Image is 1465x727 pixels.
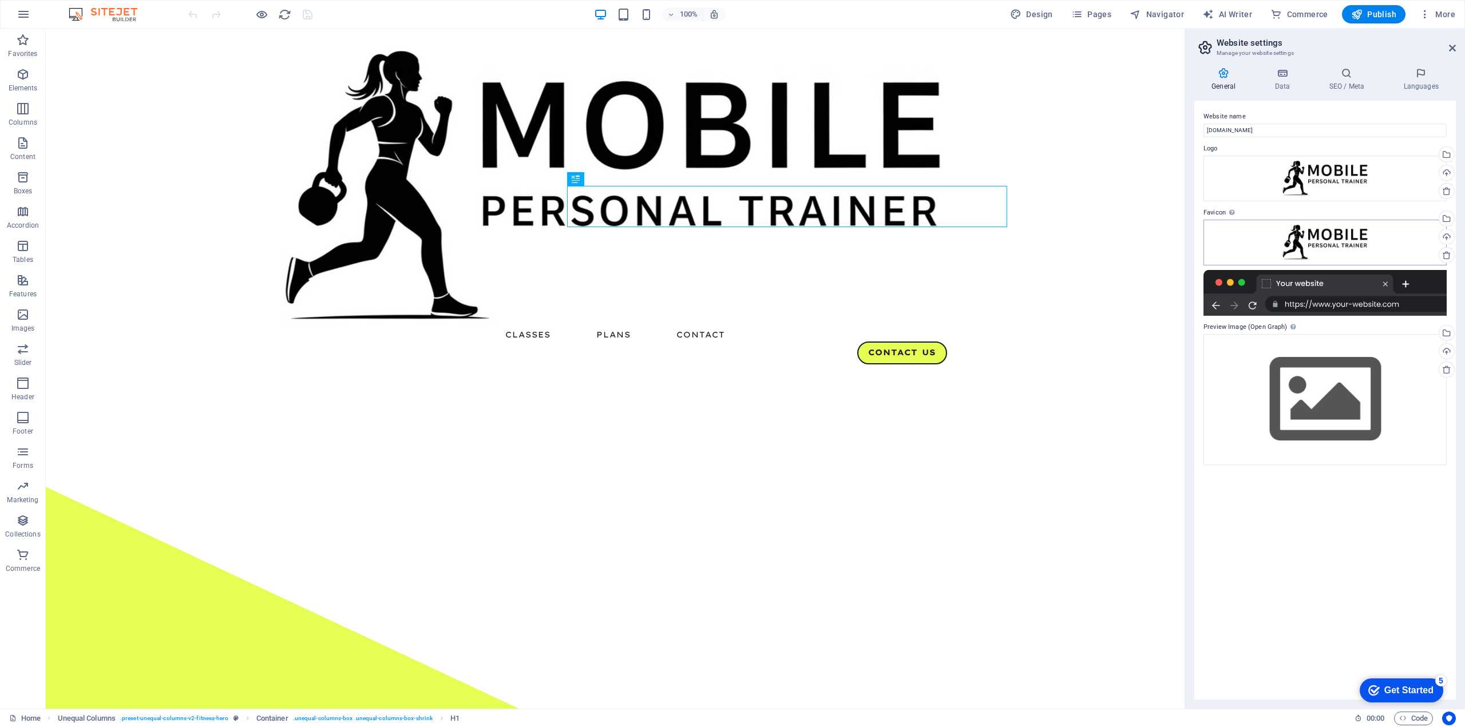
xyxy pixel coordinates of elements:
span: More [1419,9,1455,20]
div: Select files from the file manager, stock photos, or upload file(s) [1203,334,1447,465]
h4: Languages [1386,67,1456,92]
div: Get Started [31,13,80,23]
p: Tables [13,255,33,264]
p: Boxes [14,186,33,196]
button: More [1415,5,1460,23]
span: . preset-unequal-columns-v2-fitness-hero [120,712,229,725]
span: Navigator [1130,9,1184,20]
p: Header [11,392,34,402]
h4: General [1194,67,1257,92]
span: Click to select. Double-click to edit [58,712,116,725]
button: Commerce [1266,5,1333,23]
p: Columns [9,118,37,127]
span: 00 00 [1367,712,1384,725]
p: Forms [13,461,33,470]
p: Slider [14,358,32,367]
p: Footer [13,427,33,436]
h4: Data [1257,67,1312,92]
iframe: To enrich screen reader interactions, please activate Accessibility in Grammarly extension settings [46,29,1185,709]
span: : [1375,714,1376,722]
h4: SEO / Meta [1312,67,1386,92]
a: Click to cancel selection. Double-click to open Pages [9,712,41,725]
span: Code [1399,712,1428,725]
button: Usercentrics [1442,712,1456,725]
p: Accordion [7,221,39,230]
p: Elements [9,84,38,93]
label: Preview Image (Open Graph) [1203,320,1447,334]
span: Publish [1351,9,1396,20]
button: Navigator [1125,5,1189,23]
span: Click to select. Double-click to edit [450,712,460,725]
div: 1756066236954-Edited-KsbSwoft4CaWCZn8C3ua7g.jpg [1203,220,1447,265]
span: Commerce [1270,9,1328,20]
label: Favicon [1203,206,1447,220]
button: AI Writer [1198,5,1257,23]
h2: Website settings [1217,38,1456,48]
p: Commerce [6,564,40,573]
div: Get Started 5 items remaining, 0% complete [6,6,90,30]
nav: breadcrumb [58,712,460,725]
div: 1756066236954-Edited-KsbSwoft4CaWCZn8C3ua7g.jpg [1203,156,1447,201]
input: Name... [1203,124,1447,137]
p: Images [11,324,35,333]
i: This element is a customizable preset [233,715,239,721]
button: Publish [1342,5,1405,23]
button: Code [1394,712,1433,725]
p: Favorites [8,49,37,58]
p: Marketing [7,495,38,504]
h3: Manage your website settings [1217,48,1433,58]
p: Collections [5,530,40,539]
span: Click to select. Double-click to edit [256,712,288,725]
div: 5 [82,2,93,14]
span: AI Writer [1202,9,1252,20]
p: Features [9,289,37,299]
h6: Session time [1355,712,1385,725]
label: Logo [1203,142,1447,156]
span: . unequal-columns-box .unequal-columns-box-shrink [293,712,433,725]
p: Content [10,152,35,161]
label: Website name [1203,110,1447,124]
